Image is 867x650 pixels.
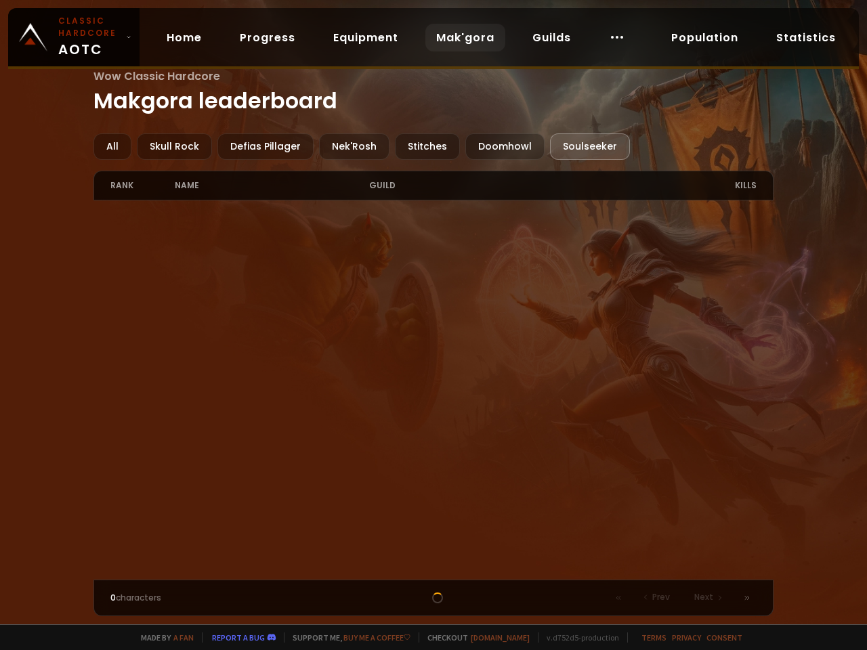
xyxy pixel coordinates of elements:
div: name [175,171,368,200]
a: Equipment [322,24,409,51]
a: Guilds [522,24,582,51]
div: Skull Rock [137,133,212,160]
span: Checkout [419,632,530,643]
small: Classic Hardcore [58,15,121,39]
a: Population [660,24,749,51]
a: Consent [706,632,742,643]
a: [DOMAIN_NAME] [471,632,530,643]
span: Support me, [284,632,410,643]
a: Mak'gora [425,24,505,51]
a: Buy me a coffee [343,632,410,643]
div: characters [110,592,272,604]
a: Progress [229,24,306,51]
span: Wow Classic Hardcore [93,68,774,85]
span: Next [694,591,713,603]
div: Stitches [395,133,460,160]
div: All [93,133,131,160]
a: Terms [641,632,667,643]
a: Home [156,24,213,51]
a: Report a bug [212,632,265,643]
a: Classic HardcoreAOTC [8,8,140,66]
div: Nek'Rosh [319,133,389,160]
span: Prev [652,591,670,603]
div: guild [369,171,692,200]
div: Soulseeker [550,133,630,160]
span: Made by [133,632,194,643]
a: Privacy [672,632,701,643]
span: AOTC [58,15,121,60]
a: a fan [173,632,194,643]
div: Defias Pillager [217,133,314,160]
div: kills [692,171,757,200]
div: Doomhowl [465,133,545,160]
a: Statistics [765,24,847,51]
div: rank [110,171,175,200]
h1: Makgora leaderboard [93,68,774,117]
span: v. d752d5 - production [538,632,619,643]
span: 0 [110,592,116,603]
